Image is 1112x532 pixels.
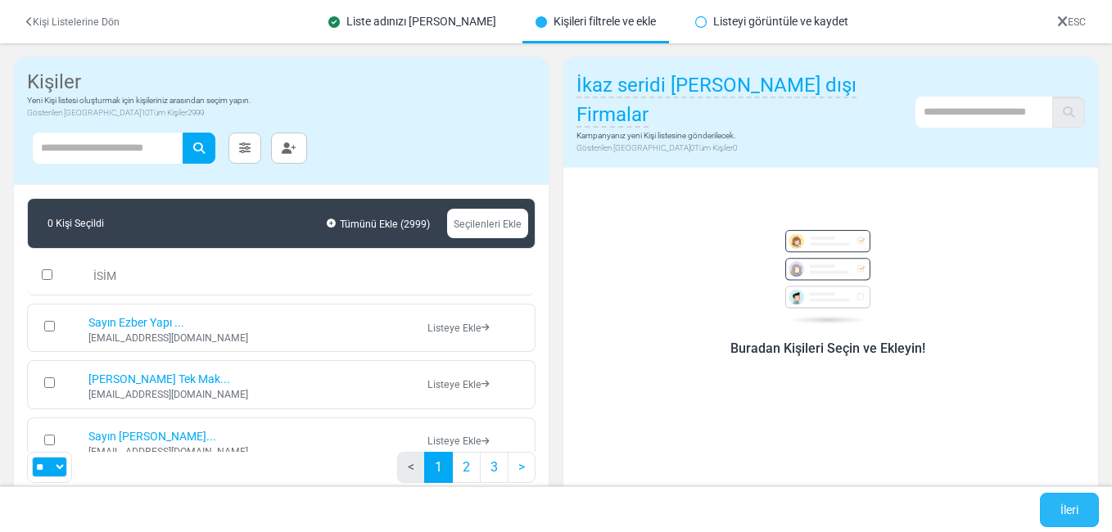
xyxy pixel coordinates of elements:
span: 0 [690,143,694,152]
a: İSİM [87,263,123,289]
p: Kampanyanız yeni Kişi listesine gönderilecek. [576,129,909,142]
div: [EMAIL_ADDRESS][DOMAIN_NAME] [88,447,411,457]
a: Listeye Ekle [427,322,489,334]
a: [PERSON_NAME] Tek Mak... [88,372,230,385]
a: 2 [452,452,481,483]
div: [EMAIL_ADDRESS][DOMAIN_NAME] [88,390,411,399]
p: Yeni Kişi listesi oluşturmak için kişileriniz arasından seçim yapın. [27,94,251,106]
span: 0 Kişi Seçildi [34,205,117,241]
a: 1 [424,452,453,483]
a: Tümünü Ekle ( ) [323,211,434,236]
h5: Kişiler [27,70,251,94]
a: İleri [1040,493,1099,527]
span: 0 [733,143,737,152]
a: Sayın [PERSON_NAME]... [88,430,216,443]
a: Seçilenleri Ekle [447,209,528,238]
a: 3 [480,452,509,483]
p: Gösterilen [GEOGRAPHIC_DATA] Tüm Kişiler [576,142,909,154]
span: 10 [141,108,149,117]
nav: Pages [397,452,536,496]
div: [EMAIL_ADDRESS][DOMAIN_NAME] [88,333,411,343]
a: ESC [1057,16,1086,28]
span: 2999 [188,108,204,117]
span: İkaz seridi [PERSON_NAME] dışı Firmalar [576,74,857,128]
a: Sayın Ezber Yapı ... [88,316,184,329]
a: Listeye Ekle [427,379,489,390]
a: Next [508,452,536,483]
h6: Buradan Kişileri Seçin ve Ekleyin! [593,340,1062,356]
a: Kişi Listelerine Dön [26,16,120,28]
a: Listeye Ekle [427,435,489,447]
span: 2999 [404,219,427,230]
p: Gösterilen [GEOGRAPHIC_DATA] Tüm Kişiler [27,106,251,119]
